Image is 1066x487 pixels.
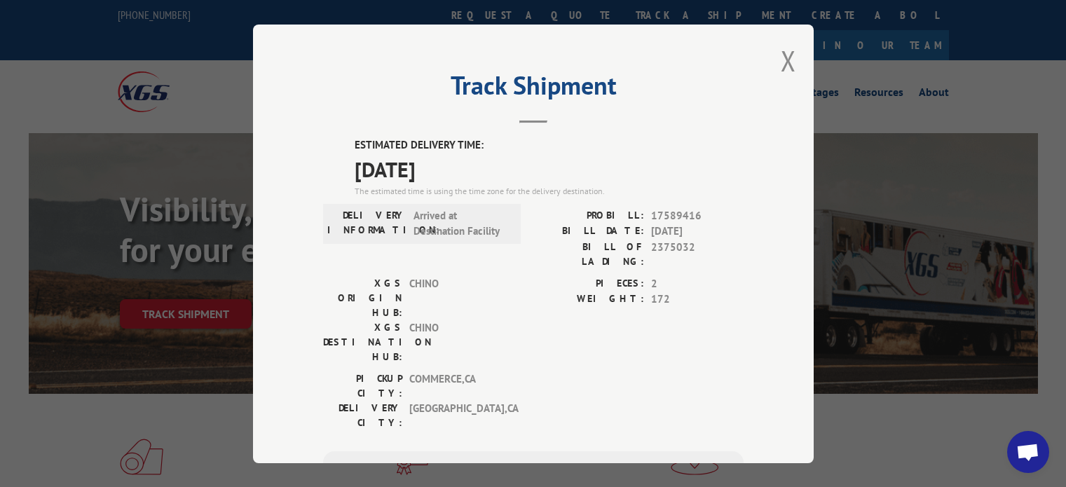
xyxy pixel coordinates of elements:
label: BILL DATE: [533,224,644,240]
label: XGS DESTINATION HUB: [323,320,402,364]
span: CHINO [409,275,504,320]
div: The estimated time is using the time zone for the delivery destination. [355,184,744,197]
label: ESTIMATED DELIVERY TIME: [355,137,744,153]
label: PROBILL: [533,207,644,224]
span: 172 [651,291,744,308]
span: 2 [651,275,744,291]
label: BILL OF LADING: [533,239,644,268]
label: DELIVERY INFORMATION: [327,207,406,239]
span: Arrived at Destination Facility [414,207,508,239]
label: PIECES: [533,275,644,291]
span: [DATE] [355,153,744,184]
div: Open chat [1007,431,1049,473]
h2: Track Shipment [323,76,744,102]
span: [DATE] [651,224,744,240]
span: 17589416 [651,207,744,224]
span: CHINO [409,320,504,364]
label: WEIGHT: [533,291,644,308]
span: [GEOGRAPHIC_DATA] , CA [409,400,504,430]
span: COMMERCE , CA [409,371,504,400]
label: PICKUP CITY: [323,371,402,400]
label: DELIVERY CITY: [323,400,402,430]
button: Close modal [781,42,796,79]
span: 2375032 [651,239,744,268]
label: XGS ORIGIN HUB: [323,275,402,320]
